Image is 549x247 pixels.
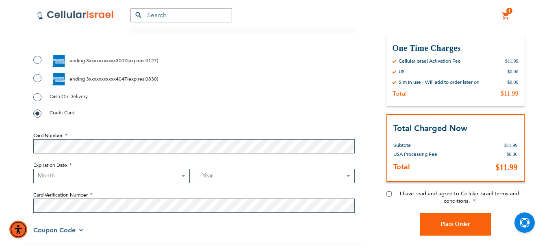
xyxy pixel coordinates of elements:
[508,79,519,85] div: $0.00
[420,212,491,235] button: Place Order
[393,151,437,157] span: USA Processing Fee
[33,55,158,67] label: ( : )
[33,226,76,235] span: Coupon Code
[508,8,511,14] span: 1
[501,11,510,21] a: 1
[86,57,127,64] span: 3xxxxxxxxxxx3007
[50,73,68,85] img: American Express
[33,162,67,168] span: Expiration Date
[399,79,480,85] div: Sim in use - Will add to order later on
[504,142,518,148] span: $11.99
[130,8,232,22] input: Search
[441,221,470,227] span: Place Order
[86,76,127,82] span: 3xxxxxxxxxxx4047
[393,90,407,98] div: Total
[399,58,461,64] div: Cellular Israel Activation Fee
[399,68,405,75] div: US
[393,43,519,54] h3: One Time Charges
[128,76,144,82] span: expires
[33,17,157,49] iframe: reCAPTCHA
[50,55,68,67] img: American Express
[393,123,467,134] strong: Total Charged Now
[508,68,519,75] div: $0.00
[33,73,158,85] label: ( : )
[9,221,27,238] div: Accessibility Menu
[128,57,144,64] span: expires
[496,162,518,171] span: $11.99
[69,76,85,82] span: ending
[393,134,457,149] th: Subtotal
[69,57,85,64] span: ending
[145,76,157,82] span: 0830
[393,162,410,172] strong: Total
[37,10,114,20] img: Cellular Israel Logo
[400,190,519,204] span: I have read and agree to Cellular Israel terms and conditions.
[505,58,519,64] div: $11.99
[50,93,88,100] span: Cash On Delivery
[33,192,88,198] span: Card Verification Number
[145,57,157,64] span: 0127
[507,151,518,157] span: $0.00
[33,132,63,139] span: Card Number
[50,109,74,116] span: Credit Card
[501,90,518,98] div: $11.99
